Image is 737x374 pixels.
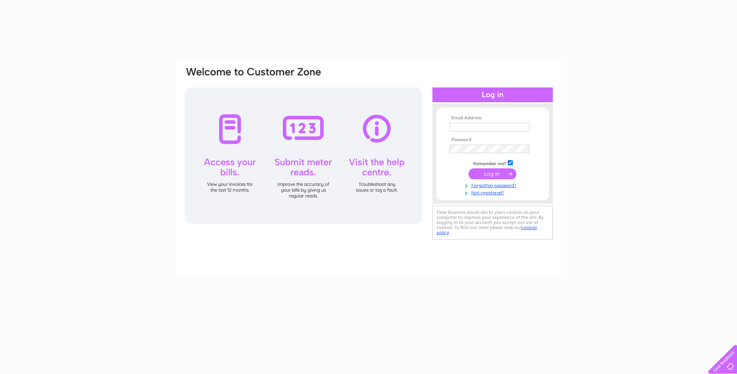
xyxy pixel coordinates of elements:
[450,181,538,189] a: Forgotten password?
[450,189,538,196] a: Not registered?
[448,159,538,167] td: Remember me?
[448,137,538,143] th: Password:
[521,124,527,130] img: npw-badge-icon-locked.svg
[448,115,538,121] th: Email Address:
[432,206,553,239] div: Clear Business would like to place cookies on your computer to improve your experience of the sit...
[437,225,537,235] a: cookies policy
[521,146,527,152] img: npw-badge-icon-locked.svg
[469,168,516,179] input: Submit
